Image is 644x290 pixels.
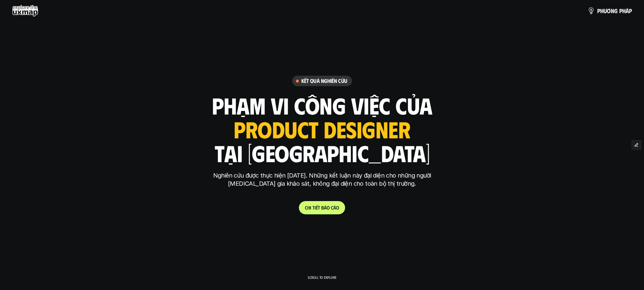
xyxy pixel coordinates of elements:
span: á [333,205,336,210]
span: C [305,205,307,210]
span: h [307,205,310,210]
span: p [619,8,622,14]
span: i [310,205,311,210]
span: ơ [607,8,611,14]
span: ế [316,205,318,210]
span: p [597,8,600,14]
span: á [626,8,629,14]
span: i [315,205,316,210]
a: Chitiếtbáocáo [299,201,345,214]
span: h [622,8,626,14]
span: g [614,8,618,14]
span: o [336,205,339,210]
span: p [629,8,632,14]
h1: tại [GEOGRAPHIC_DATA] [214,140,430,165]
span: n [611,8,614,14]
a: phươngpháp [588,5,632,17]
h1: phạm vi công việc của [212,93,432,118]
p: Nghiên cứu được thực hiện [DATE]. Những kết luận này đại diện cho những người [MEDICAL_DATA] gia ... [209,172,435,188]
button: Edit Framer Content [632,140,641,150]
span: t [312,205,315,210]
span: c [331,205,333,210]
span: h [600,8,604,14]
span: á [324,205,327,210]
span: b [321,205,324,210]
span: t [318,205,320,210]
h6: Kết quả nghiên cứu [301,77,347,84]
span: ư [604,8,607,14]
span: o [327,205,330,210]
p: Scroll to explore [308,275,336,279]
